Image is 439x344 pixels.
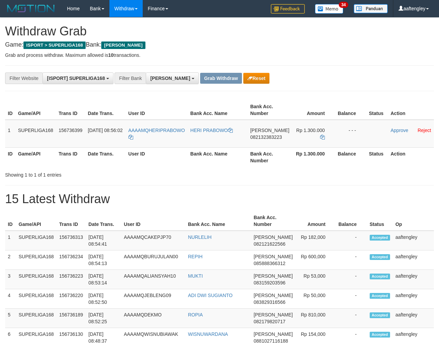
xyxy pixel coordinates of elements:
[42,72,113,84] button: [ISPORT] SUPERLIGA168
[336,211,367,231] th: Balance
[86,270,121,289] td: [DATE] 08:53:14
[254,280,285,285] span: Copy 083159203596 to clipboard
[393,250,434,270] td: aaftengley
[388,100,434,120] th: Action
[388,147,434,167] th: Action
[16,289,57,309] td: SUPERLIGA168
[188,293,232,298] a: ADI DWI SUGIANTO
[292,147,335,167] th: Rp 1.300.000
[243,73,269,84] button: Reset
[315,4,344,14] img: Button%20Memo.svg
[370,254,390,260] span: Accepted
[188,331,228,337] a: WISNUWARDANA
[250,128,289,133] span: [PERSON_NAME]
[56,270,86,289] td: 156736223
[108,52,113,58] strong: 10
[254,261,285,266] span: Copy 085888366312 to clipboard
[56,100,85,120] th: Trans ID
[56,289,86,309] td: 156736220
[335,147,366,167] th: Balance
[188,234,211,240] a: NURLELIH
[254,338,288,344] span: Copy 0881027116188 to clipboard
[336,270,367,289] td: -
[188,100,247,120] th: Bank Acc. Name
[320,134,325,140] a: Copy 1300000 to clipboard
[336,309,367,328] td: -
[296,231,336,250] td: Rp 182,000
[254,254,293,259] span: [PERSON_NAME]
[47,76,105,81] span: [ISPORT] SUPERLIGA168
[370,235,390,241] span: Accepted
[296,289,336,309] td: Rp 50,000
[56,309,86,328] td: 156736189
[250,134,282,140] span: Copy 082132383223 to clipboard
[393,231,434,250] td: aaftengley
[366,100,388,120] th: Status
[121,270,185,289] td: AAAAMQALIANSYAH10
[128,128,185,140] a: AAAAMQHERIPRABOWO
[5,289,16,309] td: 4
[86,231,121,250] td: [DATE] 08:54:41
[393,270,434,289] td: aaftengley
[254,241,285,247] span: Copy 082121622566 to clipboard
[59,128,83,133] span: 156736399
[5,72,42,84] div: Filter Website
[200,73,242,84] button: Grab Withdraw
[188,273,203,279] a: MUKTI
[101,42,145,49] span: [PERSON_NAME]
[393,309,434,328] td: aaftengley
[5,100,15,120] th: ID
[126,100,188,120] th: User ID
[254,273,293,279] span: [PERSON_NAME]
[121,231,185,250] td: AAAAMQCAKEPJP70
[23,42,86,49] span: ISPORT > SUPERLIGA168
[15,147,56,167] th: Game/API
[296,270,336,289] td: Rp 53,000
[5,24,434,38] h1: Withdraw Grab
[354,4,388,13] img: panduan.png
[370,274,390,279] span: Accepted
[86,211,121,231] th: Date Trans.
[339,2,348,8] span: 34
[296,250,336,270] td: Rp 600,000
[128,128,185,133] span: AAAAMQHERIPRABOWO
[336,289,367,309] td: -
[16,270,57,289] td: SUPERLIGA168
[88,128,123,133] span: [DATE] 08:56:02
[16,309,57,328] td: SUPERLIGA168
[418,128,431,133] a: Reject
[5,3,57,14] img: MOTION_logo.png
[86,250,121,270] td: [DATE] 08:54:13
[5,231,16,250] td: 1
[15,100,56,120] th: Game/API
[85,147,126,167] th: Date Trans.
[5,250,16,270] td: 2
[56,211,86,231] th: Trans ID
[150,76,190,81] span: [PERSON_NAME]
[121,309,185,328] td: AAAAMQDEKMO
[393,289,434,309] td: aaftengley
[5,147,15,167] th: ID
[86,309,121,328] td: [DATE] 08:52:25
[5,42,434,48] h4: Game: Bank:
[188,147,247,167] th: Bank Acc. Name
[121,250,185,270] td: AAAAMQBURUJULAN00
[335,100,366,120] th: Balance
[190,128,232,133] a: HERI PRABOWO
[296,309,336,328] td: Rp 810,000
[336,231,367,250] td: -
[254,299,285,305] span: Copy 083829316566 to clipboard
[5,120,15,148] td: 1
[126,147,188,167] th: User ID
[185,211,251,231] th: Bank Acc. Name
[15,120,56,148] td: SUPERLIGA168
[5,211,16,231] th: ID
[121,211,185,231] th: User ID
[56,147,85,167] th: Trans ID
[292,100,335,120] th: Amount
[254,319,285,324] span: Copy 082179820717 to clipboard
[370,332,390,338] span: Accepted
[5,270,16,289] td: 3
[121,289,185,309] td: AAAAMQJEBLENG09
[5,192,434,206] h1: 15 Latest Withdraw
